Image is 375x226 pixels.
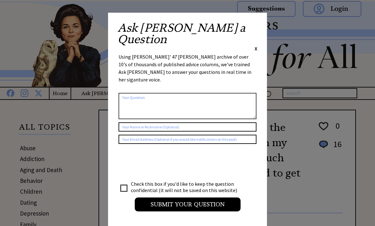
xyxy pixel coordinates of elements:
h2: Ask [PERSON_NAME] a Question [118,22,257,45]
input: Your Email Address (Optional if you would like notifications on this post) [119,135,256,144]
span: X [255,45,257,52]
input: Submit your Question [135,197,241,211]
td: Check this box if you'd like to keep the question confidential (it will not be saved on this webs... [131,180,243,194]
input: Your Name or Nickname (Optional) [119,122,256,132]
iframe: reCAPTCHA [119,150,215,175]
div: Using [PERSON_NAME]' 47 [PERSON_NAME] archive of over 10's of thousands of published advice colum... [119,53,256,90]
